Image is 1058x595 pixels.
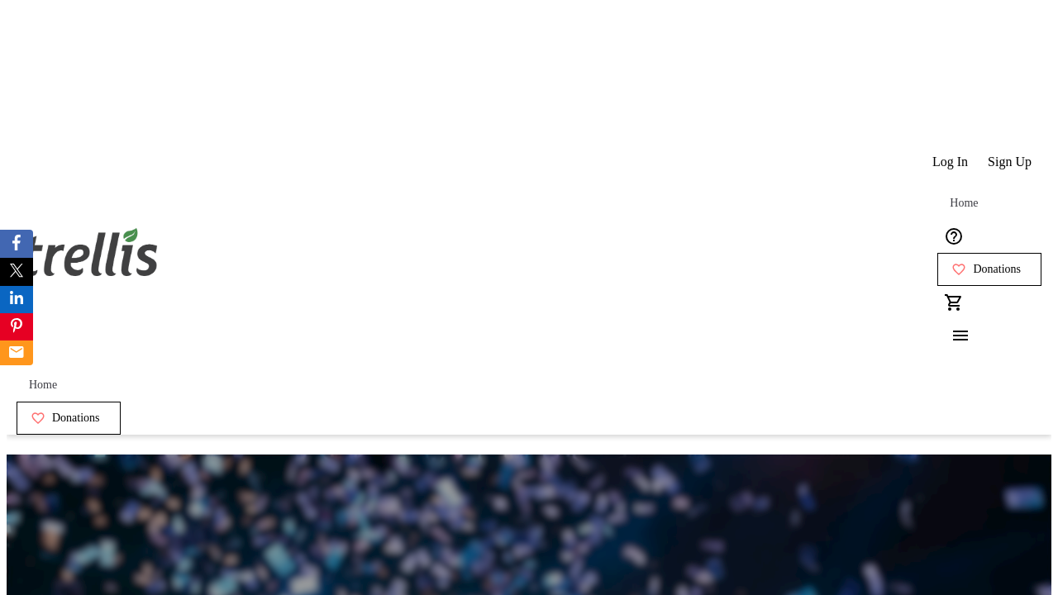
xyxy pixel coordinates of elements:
span: Home [29,378,57,392]
a: Donations [17,402,121,435]
button: Help [937,220,970,253]
span: Sign Up [988,155,1032,169]
span: Donations [973,263,1021,276]
button: Sign Up [978,145,1041,178]
a: Home [17,369,69,402]
span: Home [950,197,978,210]
button: Menu [937,319,970,352]
button: Log In [922,145,978,178]
img: Orient E2E Organization tZxJejw0sT's Logo [17,210,164,293]
button: Cart [937,286,970,319]
a: Donations [937,253,1041,286]
span: Donations [52,412,100,425]
a: Home [937,187,990,220]
span: Log In [932,155,968,169]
